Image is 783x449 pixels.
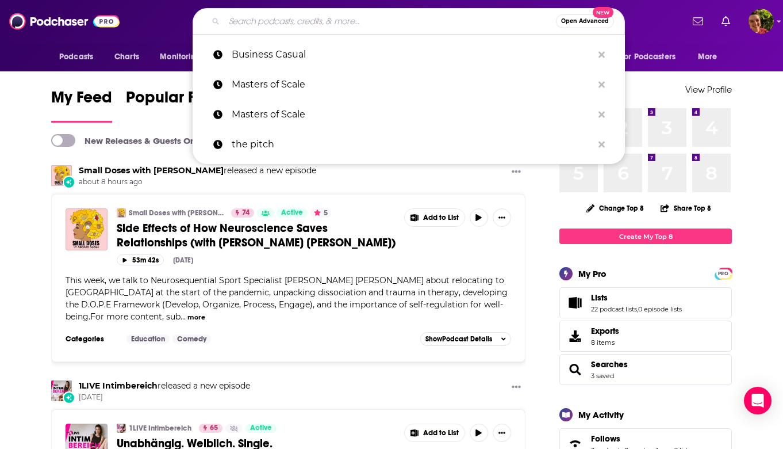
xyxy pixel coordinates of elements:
a: Small Doses with [PERSON_NAME] [129,208,224,218]
span: Podcasts [59,49,93,65]
a: My Feed [51,87,112,123]
button: Show More Button [507,380,525,395]
a: Create My Top 8 [559,229,732,244]
button: Show More Button [493,424,511,442]
span: Lists [591,292,608,303]
div: My Pro [578,268,607,279]
span: Monitoring [160,49,201,65]
a: 3 saved [591,372,614,380]
a: Masters of Scale [193,100,625,130]
span: [DATE] [79,393,250,402]
a: 65 [199,424,222,433]
span: New [593,7,613,18]
button: Show More Button [507,165,525,180]
button: 5 [310,208,331,218]
span: Exports [591,326,619,336]
button: open menu [613,46,692,68]
img: Podchaser - Follow, Share and Rate Podcasts [9,10,120,32]
button: Show More Button [493,208,511,227]
img: Small Doses with Amanda Seales [117,208,126,218]
button: Show profile menu [749,9,774,34]
div: [DATE] [173,256,193,264]
h3: Categories [66,334,117,344]
img: 1LIVE Intimbereich [51,380,72,401]
a: New Releases & Guests Only [51,134,202,147]
h3: released a new episode [79,165,316,176]
a: Side Effects of How Neuroscience Saves Relationships (with [PERSON_NAME] [PERSON_NAME]) [117,221,396,250]
p: Masters of Scale [232,70,593,100]
a: 74 [231,208,254,218]
span: Charts [114,49,139,65]
img: Small Doses with Amanda Seales [51,165,72,186]
a: Lists [591,292,682,303]
button: 53m 42s [117,254,164,265]
div: New Episode [63,391,75,404]
button: Share Top 8 [660,197,712,219]
img: User Profile [749,9,774,34]
img: 1LIVE Intimbereich [117,424,126,433]
a: PRO [716,269,730,277]
span: 65 [210,423,218,434]
a: 22 podcast lists [591,305,637,313]
a: 1LIVE Intimbereich [129,424,191,433]
span: , [637,305,638,313]
a: Masters of Scale [193,70,625,100]
p: Business Casual [232,40,593,70]
div: New Episode [63,176,75,188]
input: Search podcasts, credits, & more... [224,12,556,31]
span: Open Advanced [561,18,609,24]
span: Exports [563,328,586,344]
button: open menu [51,46,108,68]
span: Active [281,207,303,219]
span: Add to List [423,214,459,222]
span: Follows [591,433,620,444]
button: ShowPodcast Details [420,332,511,346]
span: For Podcasters [620,49,675,65]
a: Searches [563,362,586,378]
h3: released a new episode [79,380,250,391]
button: open menu [152,46,216,68]
button: Change Top 8 [579,201,651,215]
div: My Activity [578,409,624,420]
a: Small Doses with Amanda Seales [79,165,224,176]
p: Masters of Scale [232,100,593,130]
a: View Profile [685,84,732,95]
button: Show More Button [405,209,465,226]
span: Active [250,423,272,434]
span: This week, we talk to Neurosequential Sport Specialist [PERSON_NAME] [PERSON_NAME] about relocati... [66,275,508,322]
span: about 8 hours ago [79,177,316,187]
a: Popular Feed [126,87,224,123]
button: Open AdvancedNew [556,14,614,28]
button: open menu [690,46,732,68]
span: PRO [716,269,730,278]
a: Charts [107,46,146,68]
span: Add to List [423,429,459,437]
a: Active [245,424,277,433]
button: Show More Button [405,424,465,442]
div: Search podcasts, credits, & more... [193,8,625,35]
a: Active [277,208,308,218]
a: Comedy [172,334,211,344]
span: ... [181,311,186,322]
span: Searches [559,354,732,385]
a: Follows [591,433,691,444]
span: My Feed [51,87,112,114]
a: Exports [559,321,732,352]
span: Lists [559,287,732,318]
p: the pitch [232,130,593,159]
a: Business Casual [193,40,625,70]
img: Side Effects of How Neuroscience Saves Relationships (with Martin Ali Simms) [66,208,108,250]
span: 74 [242,207,250,219]
span: Searches [591,359,628,370]
a: Show notifications dropdown [717,12,735,31]
span: Popular Feed [126,87,224,114]
a: 0 episode lists [638,305,682,313]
